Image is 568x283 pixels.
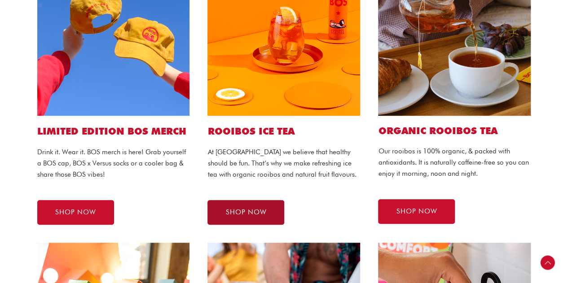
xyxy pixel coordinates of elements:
a: SHOP NOW [207,200,284,225]
h1: LIMITED EDITION BOS MERCH [37,125,190,138]
span: SHOP NOW [396,208,437,215]
p: Drink it. Wear it. BOS merch is here! Grab yourself a BOS cap, BOS x Versus socks or a cooler bag... [37,147,190,180]
h2: Organic ROOIBOS TEA [378,125,531,137]
h1: ROOIBOS ICE TEA [207,125,360,138]
p: Our rooibos is 100% organic, & packed with antioxidants. It is naturally caffeine-free so you can... [378,146,531,179]
span: SHOP NOW [55,209,96,216]
p: At [GEOGRAPHIC_DATA] we believe that healthy should be fun. That’s why we make refreshing ice tea... [207,147,360,180]
span: SHOP NOW [225,209,266,216]
a: SHOP NOW [37,200,114,225]
a: SHOP NOW [378,199,455,224]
